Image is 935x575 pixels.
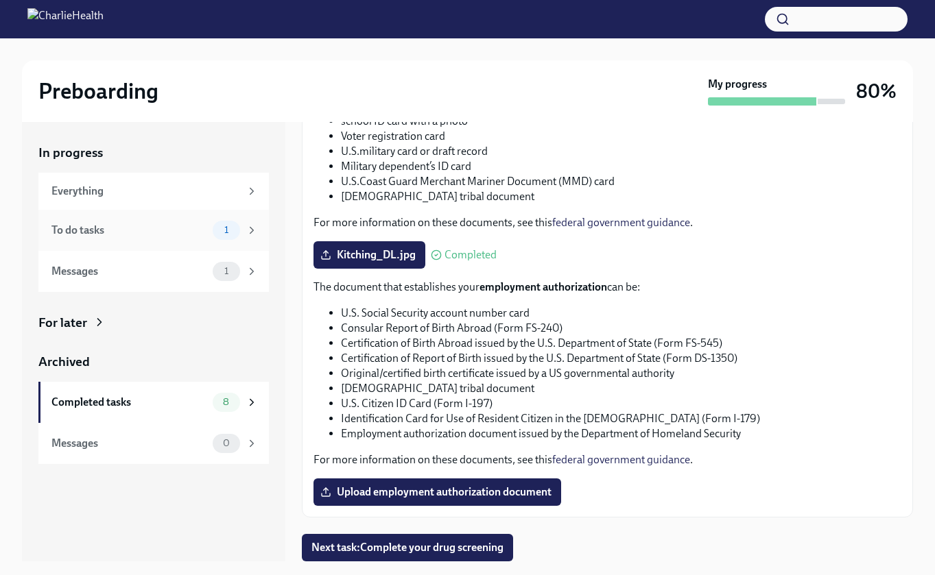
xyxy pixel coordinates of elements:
[323,485,552,499] span: Upload employment authorization document
[708,77,767,92] strong: My progress
[313,215,901,230] p: For more information on these documents, see this .
[38,314,87,332] div: For later
[313,241,425,269] label: Kitching_DL.jpg
[856,79,897,103] h3: 80%
[215,438,238,448] span: 0
[311,541,504,554] span: Next task : Complete your drug screening
[341,336,901,351] li: Certification of Birth Abroad issued by the U.S. Department of State (Form FS-545)
[216,225,237,235] span: 1
[38,77,158,105] h2: Preboarding
[323,248,416,262] span: Kitching_DL.jpg
[313,280,901,295] p: The document that establishes your can be:
[51,223,207,238] div: To do tasks
[552,453,690,466] a: federal government guidance
[215,397,237,407] span: 8
[38,353,269,371] a: Archived
[38,251,269,292] a: Messages1
[341,144,901,159] li: U.S.military card or draft record
[341,189,901,204] li: [DEMOGRAPHIC_DATA] tribal document
[302,534,513,561] button: Next task:Complete your drug screening
[38,210,269,251] a: To do tasks1
[445,249,497,260] span: Completed
[51,184,240,199] div: Everything
[341,174,901,189] li: U.S.Coast Guard Merchant Mariner Document (MMD) card
[552,216,690,229] a: federal government guidance
[51,395,207,410] div: Completed tasks
[216,266,237,276] span: 1
[38,144,269,162] a: In progress
[38,173,269,210] a: Everything
[313,452,901,467] p: For more information on these documents, see this .
[341,426,901,441] li: Employment authorization document issued by the Department of Homeland Security
[38,382,269,423] a: Completed tasks8
[341,159,901,174] li: Military dependent’s ID card
[341,321,901,336] li: Consular Report of Birth Abroad (Form FS-240)
[313,478,561,506] label: Upload employment authorization document
[341,351,901,366] li: Certification of Report of Birth issued by the U.S. Department of State (Form DS-1350)
[27,8,104,30] img: CharlieHealth
[51,436,207,451] div: Messages
[341,411,901,426] li: Identification Card for Use of Resident Citizen in the [DEMOGRAPHIC_DATA] (Form I-179)
[341,366,901,381] li: Original/certified birth certificate issued by a US governmental authority
[341,381,901,396] li: [DEMOGRAPHIC_DATA] tribal document
[341,306,901,321] li: U.S. Social Security account number card
[38,314,269,332] a: For later
[480,280,607,293] strong: employment authorization
[341,396,901,411] li: U.S. Citizen ID Card (Form I-197)
[341,129,901,144] li: Voter registration card
[38,423,269,464] a: Messages0
[51,264,207,279] div: Messages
